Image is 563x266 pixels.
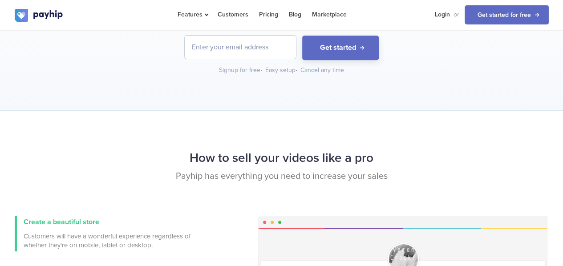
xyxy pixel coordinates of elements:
span: Customers will have a wonderful experience regardless of whether they're on mobile, tablet or des... [24,232,193,250]
button: Get started [302,36,379,60]
img: logo.svg [15,9,64,22]
h2: How to sell your videos like a pro [15,146,549,170]
span: • [260,66,263,74]
div: Easy setup [265,66,299,75]
p: Payhip has everything you need to increase your sales [15,170,549,183]
div: Cancel any time [300,66,344,75]
a: Create a beautiful store Customers will have a wonderful experience regardless of whether they're... [15,216,193,251]
div: Signup for free [219,66,263,75]
a: Get started for free [465,5,549,24]
span: Create a beautiful store [24,218,99,226]
input: Enter your email address [185,36,296,59]
span: Features [178,11,207,18]
span: • [296,66,298,74]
